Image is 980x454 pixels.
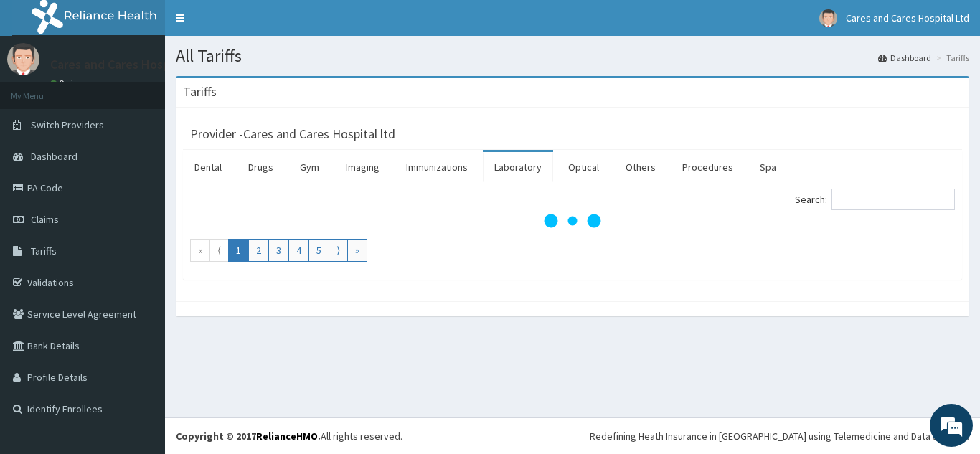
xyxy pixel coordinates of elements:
[483,152,553,182] a: Laboratory
[165,417,980,454] footer: All rights reserved.
[7,43,39,75] img: User Image
[183,85,217,98] h3: Tariffs
[248,239,269,262] a: Go to page number 2
[590,429,969,443] div: Redefining Heath Insurance in [GEOGRAPHIC_DATA] using Telemedicine and Data Science!
[256,430,318,443] a: RelianceHMO
[237,152,285,182] a: Drugs
[557,152,611,182] a: Optical
[671,152,745,182] a: Procedures
[176,430,321,443] strong: Copyright © 2017 .
[183,152,233,182] a: Dental
[846,11,969,24] span: Cares and Cares Hospital Ltd
[190,239,210,262] a: Go to first page
[228,239,249,262] a: Go to page number 1
[31,150,77,163] span: Dashboard
[27,72,58,108] img: d_794563401_company_1708531726252_794563401
[31,118,104,131] span: Switch Providers
[83,136,198,280] span: We're online!
[748,152,788,182] a: Spa
[933,52,969,64] li: Tariffs
[75,80,241,99] div: Chat with us now
[878,52,931,64] a: Dashboard
[831,189,955,210] input: Search:
[235,7,270,42] div: Minimize live chat window
[819,9,837,27] img: User Image
[347,239,367,262] a: Go to last page
[31,245,57,257] span: Tariffs
[308,239,329,262] a: Go to page number 5
[176,47,969,65] h1: All Tariffs
[288,239,309,262] a: Go to page number 4
[544,192,601,250] svg: audio-loading
[288,152,331,182] a: Gym
[334,152,391,182] a: Imaging
[209,239,229,262] a: Go to previous page
[7,302,273,352] textarea: Type your message and hit 'Enter'
[50,78,85,88] a: Online
[329,239,348,262] a: Go to next page
[268,239,289,262] a: Go to page number 3
[395,152,479,182] a: Immunizations
[795,189,955,210] label: Search:
[50,58,211,71] p: Cares and Cares Hospital Ltd
[31,213,59,226] span: Claims
[190,128,395,141] h3: Provider - Cares and Cares Hospital ltd
[614,152,667,182] a: Others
